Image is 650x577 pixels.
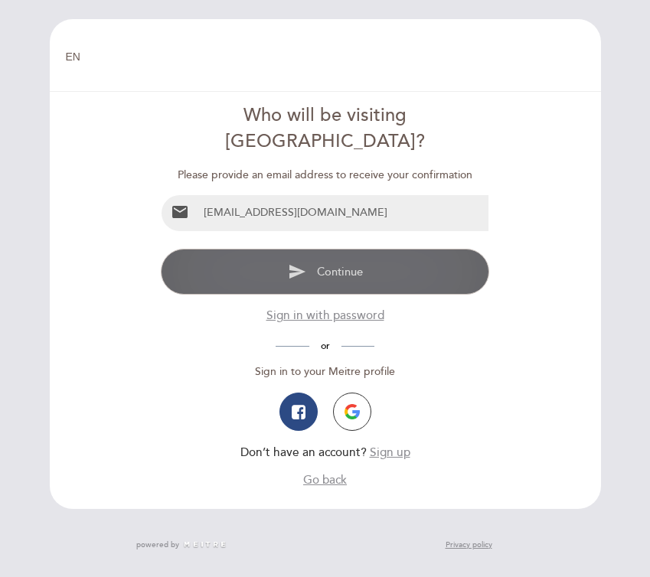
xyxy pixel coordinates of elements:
[183,541,227,549] img: MEITRE
[317,264,363,278] span: Continue
[161,364,489,380] div: Sign in to your Meitre profile
[345,404,360,419] img: icon-google.png
[309,340,341,352] span: or
[161,249,489,295] button: send Continue
[171,203,189,221] i: email
[161,103,489,155] div: Who will be visiting [GEOGRAPHIC_DATA]?
[266,308,384,324] button: Sign in with password
[446,540,492,550] a: Privacy policy
[370,445,410,461] button: Sign up
[303,472,347,489] button: Go back
[288,262,306,281] i: send
[240,445,367,460] span: Don’t have an account?
[136,540,179,550] span: powered by
[136,540,227,550] a: powered by
[198,195,488,231] input: Email
[161,168,489,183] div: Please provide an email address to receive your confirmation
